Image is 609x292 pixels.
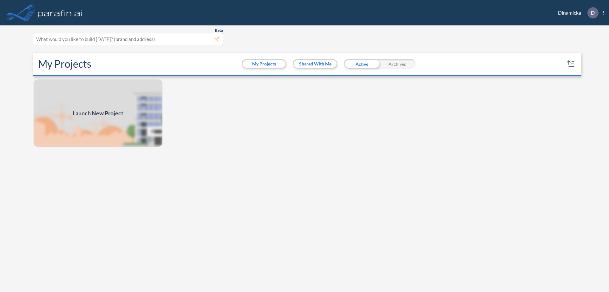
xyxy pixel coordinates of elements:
[243,60,285,68] button: My Projects
[33,79,163,147] a: Launch New Project
[548,7,604,18] div: Dinamicka
[73,109,123,118] span: Launch New Project
[566,59,576,69] button: sort
[215,28,223,33] span: Beta
[36,6,83,19] img: logo
[38,58,91,70] h2: My Projects
[294,60,337,68] button: Shared With Me
[33,79,163,147] img: add
[380,59,416,69] div: Archived
[344,59,380,69] div: Active
[591,10,595,16] p: D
